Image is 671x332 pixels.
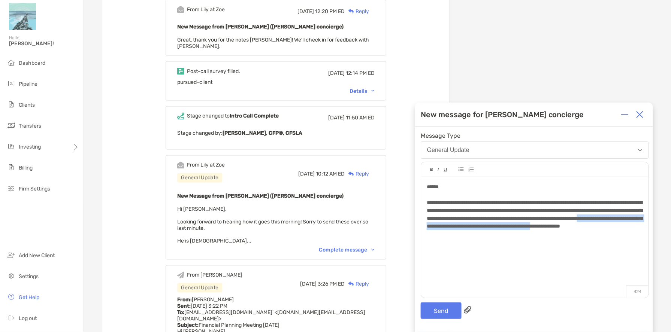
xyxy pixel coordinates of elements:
strong: Sent: [177,303,191,310]
img: add_new_client icon [7,250,16,259]
span: Clients [19,102,35,108]
img: Event icon [177,162,184,169]
img: billing icon [7,163,16,172]
div: Reply [345,170,369,178]
img: Editor control icon [468,167,474,172]
img: get-help icon [7,292,16,301]
span: [DATE] [298,171,315,177]
span: Settings [19,273,39,280]
div: New message for [PERSON_NAME] concierge [421,110,584,119]
span: 3:26 PM ED [318,281,345,287]
b: Intro Call Complete [230,113,279,119]
span: 12:20 PM ED [315,8,345,15]
button: General Update [421,141,649,159]
img: Editor control icon [444,168,447,172]
img: transfers icon [7,121,16,130]
span: Get Help [19,294,39,301]
img: Reply icon [348,9,354,14]
span: Add New Client [19,252,55,259]
span: Billing [19,165,33,171]
div: Reply [345,7,369,15]
b: New Message from [PERSON_NAME] ([PERSON_NAME] concierge) [177,193,344,199]
span: Transfers [19,123,41,129]
span: Dashboard [19,60,45,66]
button: Send [421,302,462,319]
img: Event icon [177,6,184,13]
div: From Lily at Zoe [187,162,225,168]
span: [DATE] [300,281,317,287]
span: Log out [19,315,37,322]
img: paperclip attachments [464,306,471,314]
img: Chevron icon [371,90,375,92]
b: New Message from [PERSON_NAME] ([PERSON_NAME] concierge) [177,24,344,30]
div: General Update [177,173,222,183]
p: Stage changed by: [177,129,375,138]
span: Pipeline [19,81,37,87]
span: Firm Settings [19,186,50,192]
div: Details [350,88,375,94]
img: Chevron icon [371,249,375,251]
img: clients icon [7,100,16,109]
img: Editor control icon [430,168,433,171]
span: [DATE] [328,70,345,76]
p: 424 [626,285,649,298]
span: Hi [PERSON_NAME], Looking forward to hearing how it goes this morning! Sorry to send these over s... [177,206,368,244]
img: investing icon [7,142,16,151]
span: [DATE] [328,115,345,121]
span: pursued-client [177,79,212,85]
img: dashboard icon [7,58,16,67]
img: Editor control icon [438,168,439,171]
div: Reply [345,280,369,288]
div: General Update [427,147,469,153]
span: [PERSON_NAME]! [9,40,79,47]
b: [PERSON_NAME], CFP®, CFSLA [223,130,302,137]
img: Reply icon [348,282,354,287]
img: Editor control icon [459,167,464,171]
span: [DATE] [297,8,314,15]
img: Event icon [177,272,184,279]
span: 11:50 AM ED [346,115,375,121]
div: General Update [177,283,222,293]
div: Stage changed to [187,113,279,119]
img: Zoe Logo [9,3,36,30]
img: logout icon [7,313,16,322]
img: pipeline icon [7,79,16,88]
span: Investing [19,144,41,150]
strong: To: [177,310,184,316]
span: 10:12 AM ED [316,171,345,177]
span: Great, thank you for the notes [PERSON_NAME]! We'll check in for feedback with [PERSON_NAME]. [177,37,369,49]
strong: From: [177,297,192,303]
img: Open dropdown arrow [638,149,643,152]
img: Close [636,111,644,118]
span: Message Type [421,132,649,139]
div: Post-call survey filled. [187,68,240,74]
img: Event icon [177,113,184,120]
span: 12:14 PM ED [346,70,375,76]
div: Complete message [319,247,375,253]
img: Reply icon [348,172,354,177]
img: Event icon [177,68,184,75]
div: From [PERSON_NAME] [187,272,242,278]
div: From Lily at Zoe [187,6,225,13]
img: settings icon [7,271,16,280]
strong: Subject: [177,322,199,329]
img: Expand or collapse [621,111,629,118]
img: firm-settings icon [7,184,16,193]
